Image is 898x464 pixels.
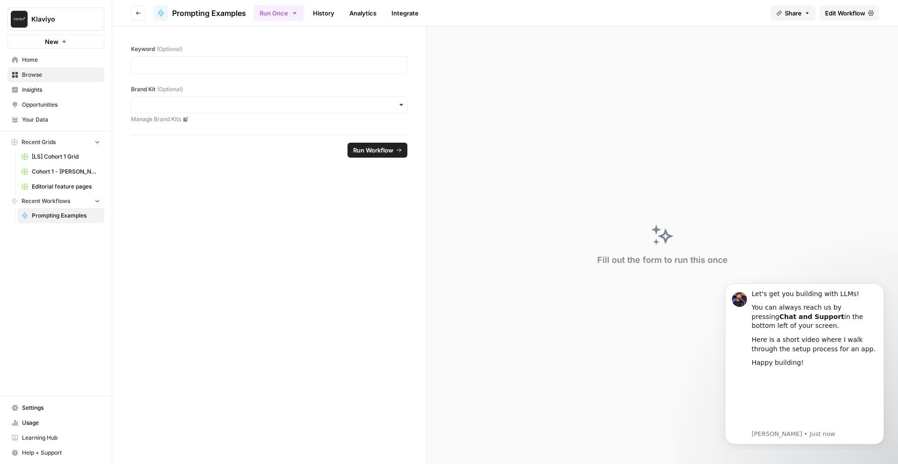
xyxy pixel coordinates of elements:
span: (Optional) [157,45,182,53]
a: Prompting Examples [153,6,246,21]
a: History [307,6,340,21]
button: Recent Grids [7,135,104,149]
span: Opportunities [22,101,100,109]
span: (Optional) [157,85,183,94]
iframe: youtube [41,97,166,153]
a: Edit Workflow [819,6,879,21]
span: Your Data [22,116,100,124]
a: Analytics [344,6,382,21]
span: Prompting Examples [32,211,100,220]
span: Recent Workflows [22,197,70,205]
span: Usage [22,419,100,427]
span: Home [22,56,100,64]
span: Klaviyo [31,14,88,24]
a: Insights [7,82,104,97]
a: Settings [7,400,104,415]
span: Cohort 1 - [PERSON_NAME] [32,167,100,176]
span: New [45,37,58,46]
a: Editorial feature pages [17,179,104,194]
button: Share [771,6,816,21]
a: Browse [7,67,104,82]
label: Keyword [131,45,407,53]
span: Run Workflow [353,145,393,155]
a: [LS] Cohort 1 Grid [17,149,104,164]
button: Run Once [253,5,304,21]
p: Message from Steven, sent Just now [41,155,166,163]
a: Usage [7,415,104,430]
span: Prompting Examples [172,7,246,19]
iframe: Intercom notifications message [711,275,898,450]
a: Manage Brand Kits [131,115,407,123]
span: Recent Grids [22,138,56,146]
button: Recent Workflows [7,194,104,208]
span: Browse [22,71,100,79]
a: Integrate [386,6,424,21]
span: Settings [22,404,100,412]
span: Edit Workflow [825,8,865,18]
span: Learning Hub [22,434,100,442]
a: Your Data [7,112,104,127]
a: Cohort 1 - [PERSON_NAME] [17,164,104,179]
a: Home [7,52,104,67]
span: Editorial feature pages [32,182,100,191]
img: Klaviyo Logo [11,11,28,28]
label: Brand Kit [131,85,407,94]
a: Learning Hub [7,430,104,445]
a: Opportunities [7,97,104,112]
span: [LS] Cohort 1 Grid [32,152,100,161]
span: Share [785,8,802,18]
a: Prompting Examples [17,208,104,223]
span: Help + Support [22,449,100,457]
button: Run Workflow [348,143,407,158]
button: New [7,35,104,49]
button: Help + Support [7,445,104,460]
button: Workspace: Klaviyo [7,7,104,31]
div: Fill out the form to run this once [597,254,728,267]
span: Insights [22,86,100,94]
